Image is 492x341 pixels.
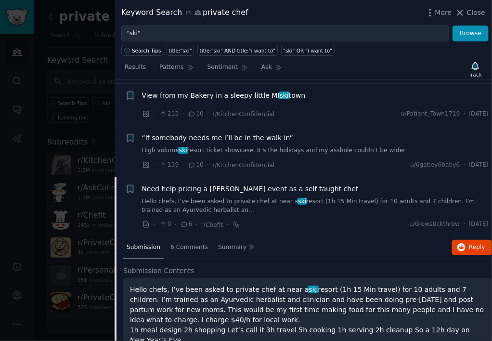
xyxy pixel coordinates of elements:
span: Results [125,63,146,72]
span: View from my Bakery in a sleepy little MI town [142,91,306,101]
div: "ski" OR "i want to" [283,47,332,54]
span: Ask [261,63,272,72]
a: title:"ski" [167,45,194,56]
span: · [182,109,184,119]
span: · [227,220,229,230]
span: Patterns [159,63,183,72]
button: Search Tips [121,45,163,56]
span: r/KitchenConfidential [212,162,274,169]
a: View from my Bakery in a sleepy little MIskitown [142,91,306,101]
a: Sentiment [204,60,251,79]
div: Keyword Search private chef [121,7,248,19]
span: 10 [188,161,204,170]
span: 6 [180,220,192,229]
span: r/Chefit [201,222,223,228]
div: title:"ski" [169,47,192,54]
a: Ask [258,60,285,79]
span: Reply [469,243,485,252]
span: Search Tips [132,47,161,54]
span: · [182,160,184,170]
span: [DATE] [469,110,489,118]
span: 213 [159,110,179,118]
button: Close [455,8,485,18]
span: u/6gabey6baby6 [410,161,460,170]
span: 10 [188,110,204,118]
a: "ski" OR "i want to" [281,45,335,56]
button: Browse [453,26,489,42]
span: Submission [127,243,160,252]
a: title:"ski" AND title:"i want to" [197,45,278,56]
span: [DATE] [469,161,489,170]
span: · [207,160,209,170]
span: · [464,220,466,229]
span: u/Patient_Town1719 [401,110,460,118]
a: Patterns [156,60,197,79]
span: in [185,9,191,17]
div: Track [469,71,482,78]
span: · [464,161,466,170]
a: Results [121,60,149,79]
button: More [425,8,452,18]
span: 139 [159,161,179,170]
span: More [435,8,452,18]
span: ski [279,92,290,99]
span: ski [298,198,307,205]
span: [DATE] [469,220,489,229]
span: · [464,110,466,118]
span: · [154,220,155,230]
span: Close [467,8,485,18]
a: Need help pricing a [PERSON_NAME] event as a self taught chef [142,184,358,194]
span: Summary [218,243,246,252]
span: ski [178,147,188,154]
a: “If somebody needs me I’ll be in the walk in” [142,133,294,143]
span: · [175,220,177,230]
span: 6 Comments [170,243,208,252]
span: Sentiment [207,63,238,72]
span: r/KitchenConfidential [212,111,274,118]
input: Try a keyword related to your business [121,26,449,42]
span: u/Glowstickthrow [409,220,460,229]
span: ski [308,286,319,293]
span: · [207,109,209,119]
div: title:"ski" AND title:"i want to" [200,47,276,54]
a: Hello chefs, I’ve been asked to private chef at near askiresort (1h 15 Min travel) for 10 adults ... [142,197,489,214]
a: High volumeskiresort ticket showcase. It’s the holidays and my asshole couldn’t be wider [142,146,489,155]
button: Track [466,59,485,79]
span: Submission Contents [123,266,194,276]
span: · [196,220,198,230]
span: · [154,160,155,170]
span: · [154,109,155,119]
button: Reply [452,240,492,255]
span: 0 [159,220,171,229]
